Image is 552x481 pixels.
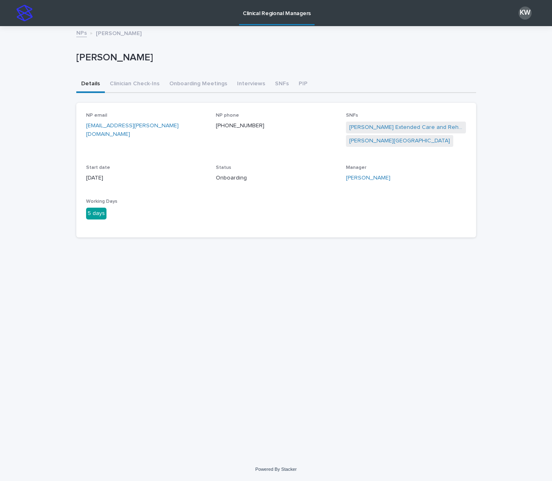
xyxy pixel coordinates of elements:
div: KW [519,7,532,20]
span: NP email [86,113,107,118]
span: Manager [346,165,366,170]
p: [DATE] [86,174,206,182]
a: NPs [76,28,87,37]
button: Interviews [232,76,270,93]
span: NP phone [216,113,239,118]
span: Start date [86,165,110,170]
span: Working Days [86,199,117,204]
a: Powered By Stacker [255,467,297,472]
a: [PHONE_NUMBER] [216,123,264,129]
a: [PERSON_NAME][GEOGRAPHIC_DATA] [349,137,450,145]
button: Details [76,76,105,93]
p: [PERSON_NAME] [96,28,142,37]
button: Onboarding Meetings [164,76,232,93]
a: [PERSON_NAME] [346,174,390,182]
div: 5 days [86,208,106,219]
img: stacker-logo-s-only.png [16,5,33,21]
button: PIP [294,76,313,93]
span: Status [216,165,231,170]
button: Clinician Check-Ins [105,76,164,93]
button: SNFs [270,76,294,93]
a: [EMAIL_ADDRESS][PERSON_NAME][DOMAIN_NAME] [86,123,179,137]
a: [PERSON_NAME] Extended Care and Rehabilitation [349,123,463,132]
p: Onboarding [216,174,336,182]
span: SNFs [346,113,358,118]
p: [PERSON_NAME] [76,52,473,64]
